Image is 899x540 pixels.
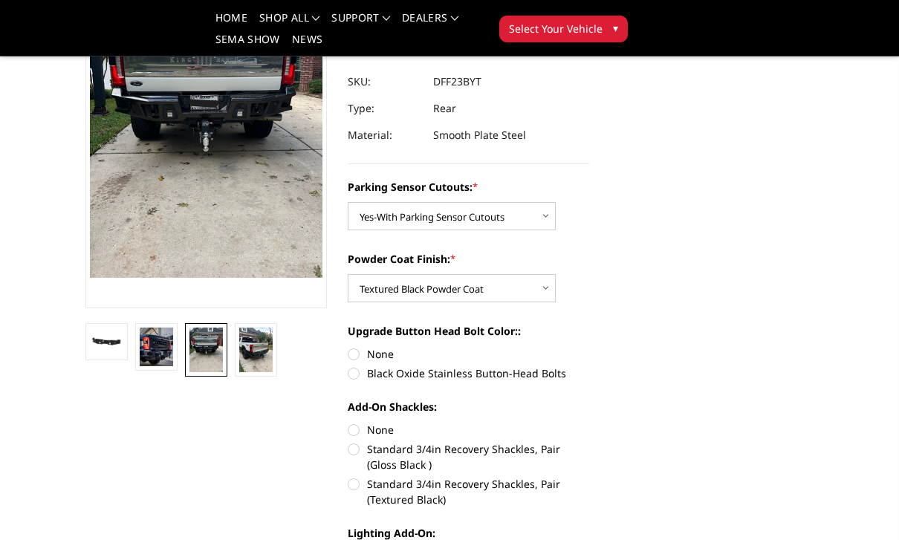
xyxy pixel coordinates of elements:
[348,441,589,472] label: Standard 3/4in Recovery Shackles, Pair (Gloss Black )
[348,68,422,95] dt: SKU:
[348,95,422,122] dt: Type:
[348,476,589,507] label: Standard 3/4in Recovery Shackles, Pair (Textured Black)
[348,365,589,381] label: Black Oxide Stainless Button-Head Bolts
[348,399,589,414] label: Add-On Shackles:
[509,21,603,36] span: Select Your Vehicle
[348,346,589,362] label: None
[215,13,247,34] a: Home
[239,328,273,372] img: 2023-2025 Ford F250-350-450-A2 Series-Rear Bumper
[189,328,223,372] img: 2023-2025 Ford F250-350-450-A2 Series-Rear Bumper
[348,122,422,149] dt: Material:
[348,251,589,267] label: Powder Coat Finish:
[140,328,173,366] img: 2023-2025 Ford F250-350-450-A2 Series-Rear Bumper
[499,16,628,42] button: Select Your Vehicle
[402,13,458,34] a: Dealers
[348,179,589,195] label: Parking Sensor Cutouts:
[825,469,899,540] iframe: Chat Widget
[348,323,589,339] label: Upgrade Button Head Bolt Color::
[259,13,319,34] a: shop all
[331,13,390,34] a: Support
[90,332,123,351] img: 2023-2025 Ford F250-350-450-A2 Series-Rear Bumper
[433,68,481,95] dd: DFF23BYT
[348,422,589,437] label: None
[215,34,280,56] a: SEMA Show
[433,95,456,122] dd: Rear
[613,20,618,36] span: ▾
[433,122,526,149] dd: Smooth Plate Steel
[292,34,322,56] a: News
